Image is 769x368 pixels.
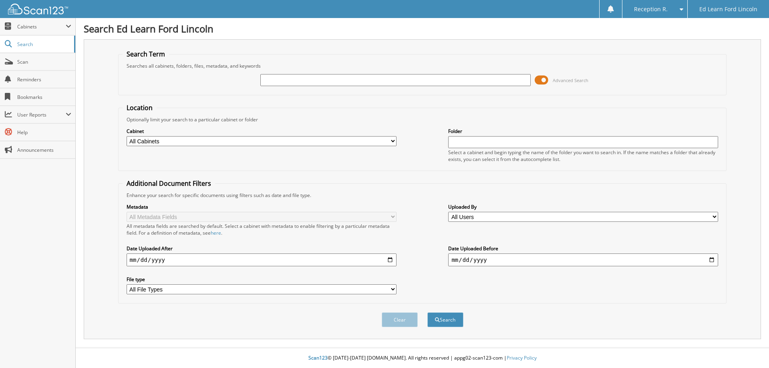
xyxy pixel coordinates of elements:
span: Search [17,41,70,48]
button: Clear [382,312,418,327]
div: © [DATE]-[DATE] [DOMAIN_NAME]. All rights reserved | appg02-scan123-com | [76,348,769,368]
legend: Additional Document Filters [123,179,215,188]
iframe: Chat Widget [729,330,769,368]
span: Reception R. [634,7,668,12]
label: Folder [448,128,718,135]
span: Announcements [17,147,71,153]
label: Cabinet [127,128,397,135]
span: Advanced Search [553,77,588,83]
input: end [448,253,718,266]
label: Date Uploaded After [127,245,397,252]
button: Search [427,312,463,327]
div: Searches all cabinets, folders, files, metadata, and keywords [123,62,723,69]
div: Optionally limit your search to a particular cabinet or folder [123,116,723,123]
span: Ed Learn Ford Lincoln [699,7,757,12]
label: Uploaded By [448,203,718,210]
span: Cabinets [17,23,66,30]
div: Enhance your search for specific documents using filters such as date and file type. [123,192,723,199]
legend: Search Term [123,50,169,58]
label: Date Uploaded Before [448,245,718,252]
label: Metadata [127,203,397,210]
span: Bookmarks [17,94,71,101]
h1: Search Ed Learn Ford Lincoln [84,22,761,35]
div: Select a cabinet and begin typing the name of the folder you want to search in. If the name match... [448,149,718,163]
span: Scan [17,58,71,65]
img: scan123-logo-white.svg [8,4,68,14]
input: start [127,253,397,266]
span: User Reports [17,111,66,118]
label: File type [127,276,397,283]
a: here [211,229,221,236]
span: Scan123 [308,354,328,361]
a: Privacy Policy [507,354,537,361]
div: All metadata fields are searched by default. Select a cabinet with metadata to enable filtering b... [127,223,397,236]
span: Reminders [17,76,71,83]
span: Help [17,129,71,136]
legend: Location [123,103,157,112]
